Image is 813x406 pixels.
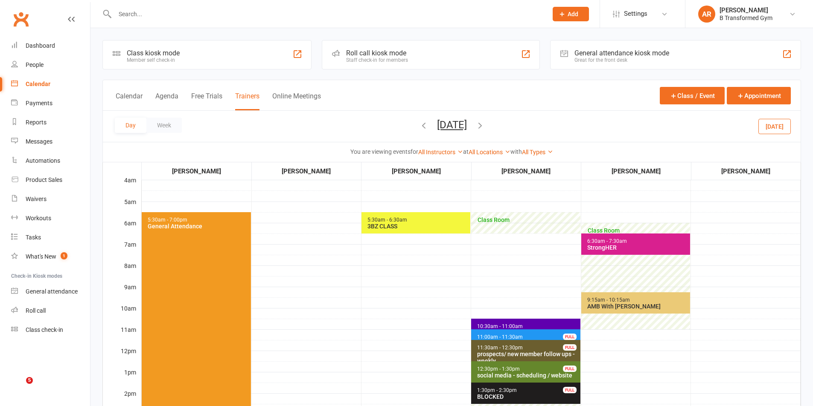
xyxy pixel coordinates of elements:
button: Trainers [235,92,259,110]
div: General Attendance [147,223,249,230]
div: [PERSON_NAME] [362,166,471,176]
span: 9:15am - 10:15am [587,297,630,303]
div: Roll call kiosk mode [346,49,408,57]
button: Free Trials [191,92,222,110]
div: Waivers [26,196,47,202]
div: 12pm [103,346,141,368]
a: All Types [522,149,553,155]
a: Waivers [11,190,90,209]
div: [PERSON_NAME] [582,166,691,176]
div: Class check-in [26,326,63,333]
span: 6:30am - 7:30am [587,238,627,244]
a: Messages [11,132,90,151]
div: [PERSON_NAME] [472,166,581,176]
a: All Instructors [418,149,463,155]
div: Patricia Hardgrave's availability: 6:00am - 11:00am [581,223,690,329]
div: Tasks [26,234,41,241]
div: What's New [26,253,56,260]
div: People [26,61,44,68]
strong: at [463,148,469,155]
div: Product Sales [26,176,62,183]
span: 5 [26,377,33,384]
div: [PERSON_NAME] [692,166,801,176]
span: Add [568,11,578,17]
div: Automations [26,157,60,164]
div: General attendance kiosk mode [574,49,669,57]
strong: for [411,148,418,155]
div: FULL [563,344,577,351]
div: 6am [103,219,141,240]
span: Settings [624,4,647,23]
a: People [11,55,90,75]
div: AMB With [PERSON_NAME] [587,303,688,310]
input: Search... [112,8,542,20]
a: Workouts [11,209,90,228]
div: Amanda Robinson's availability: 5:30am - 6:30am [471,212,580,233]
div: 1pm [103,368,141,389]
span: 5:30am - 7:00pm [147,217,188,223]
a: Payments [11,94,90,113]
a: Reports [11,113,90,132]
div: [PERSON_NAME] [252,166,361,176]
a: Calendar [11,75,90,94]
div: AR [698,6,715,23]
div: 5am [103,197,141,219]
button: Appointment [727,87,791,104]
button: Day [115,118,146,133]
span: 10:30am - 11:00am [477,323,523,329]
div: Dashboard [26,42,55,49]
div: [PERSON_NAME] [720,6,772,14]
div: BLOCKED [477,393,578,400]
div: FULL [563,366,577,372]
div: prospects/ new member follow ups - weekly [477,351,578,364]
button: Online Meetings [272,92,321,110]
div: 4am [103,176,141,197]
div: 10am [103,304,141,325]
div: 3BZ CLASS [367,223,469,230]
div: General attendance [26,288,78,295]
div: Calendar [26,81,50,87]
iframe: Intercom live chat [9,377,29,397]
a: Class kiosk mode [11,320,90,340]
div: 7am [103,240,141,261]
div: B Transformed Gym [720,14,772,22]
a: Automations [11,151,90,170]
div: Roll call [26,307,46,314]
div: Staff check-in for members [346,57,408,63]
button: Calendar [116,92,143,110]
a: What's New1 [11,247,90,266]
span: 5:30am - 6:30am [367,217,408,223]
span: 1 [61,252,67,259]
div: Payments [26,100,52,107]
button: Class / Event [660,87,725,104]
div: [PERSON_NAME] [142,166,251,176]
div: Member self check-in [127,57,180,63]
button: [DATE] [437,119,467,131]
a: Clubworx [10,9,32,30]
button: Add [553,7,589,21]
button: Week [146,118,182,133]
a: Roll call [11,301,90,320]
a: All Locations [469,149,510,155]
div: 8am [103,261,141,282]
div: Workouts [26,215,51,222]
div: StrongHER [587,244,688,251]
span: 11:30am - 12:30pm [477,345,523,351]
div: social media - scheduling / website [477,372,578,379]
strong: with [510,148,522,155]
a: Dashboard [11,36,90,55]
button: [DATE] [758,118,791,134]
span: 11:00am - 11:30am [477,334,523,340]
div: FULL [563,387,577,393]
div: 9am [103,282,141,304]
span: Class Room [477,216,578,223]
a: Tasks [11,228,90,247]
span: 12:30pm - 1:30pm [477,366,520,372]
strong: You are viewing events [350,148,411,155]
span: 1:30pm - 2:30pm [477,387,517,393]
span: Class Room [587,227,688,234]
div: FULL [563,334,577,340]
div: Reports [26,119,47,126]
div: Class kiosk mode [127,49,180,57]
button: Agenda [155,92,178,110]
